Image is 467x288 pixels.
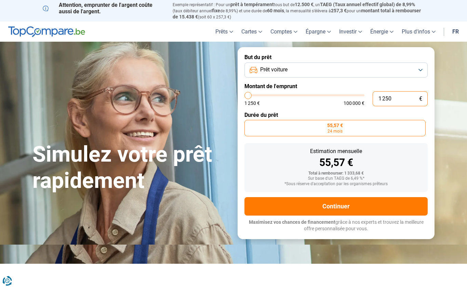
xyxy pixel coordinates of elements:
[260,66,288,73] span: Prêt voiture
[250,157,422,168] div: 55,57 €
[328,129,343,133] span: 24 mois
[295,2,313,7] span: 12.500 €
[173,2,424,20] p: Exemple représentatif : Pour un tous but de , un (taux débiteur annuel de 8,99%) et une durée de ...
[230,2,274,7] span: prêt à tempérament
[250,176,422,181] div: Sur base d'un TAEG de 6,49 %*
[43,2,164,15] p: Attention, emprunter de l'argent coûte aussi de l'argent.
[244,219,428,232] p: grâce à nos experts et trouvez la meilleure offre personnalisée pour vous.
[212,8,220,13] span: fixe
[266,22,302,42] a: Comptes
[335,22,366,42] a: Investir
[249,219,335,225] span: Maximisez vos chances de financement
[244,112,428,118] label: Durée du prêt
[211,22,237,42] a: Prêts
[327,123,343,128] span: 55,57 €
[419,96,422,102] span: €
[237,22,266,42] a: Cartes
[250,149,422,154] div: Estimation mensuelle
[173,8,421,19] span: montant total à rembourser de 15.438 €
[448,22,463,42] a: fr
[267,8,284,13] span: 60 mois
[302,22,335,42] a: Épargne
[244,54,428,60] label: But du prêt
[244,197,428,216] button: Continuer
[331,8,347,13] span: 257,3 €
[244,83,428,90] label: Montant de l'emprunt
[366,22,398,42] a: Énergie
[8,26,85,37] img: TopCompare
[32,141,229,194] h1: Simulez votre prêt rapidement
[250,182,422,187] div: *Sous réserve d'acceptation par les organismes prêteurs
[398,22,440,42] a: Plus d'infos
[250,171,422,176] div: Total à rembourser: 1 333,68 €
[320,2,415,7] span: TAEG (Taux annuel effectif global) de 8,99%
[244,63,428,78] button: Prêt voiture
[344,101,364,106] span: 100 000 €
[244,101,260,106] span: 1 250 €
